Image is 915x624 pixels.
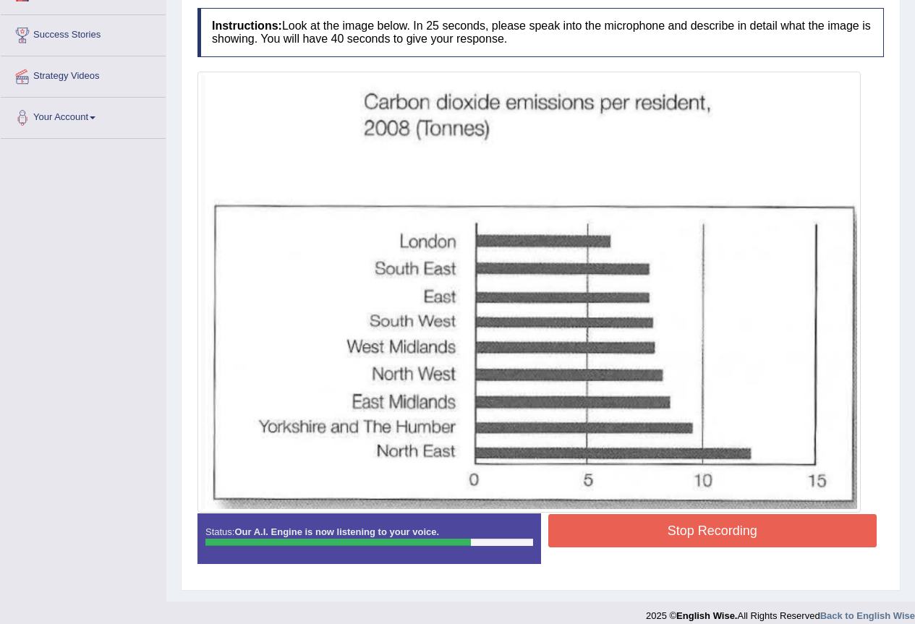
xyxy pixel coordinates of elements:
[1,56,166,93] a: Strategy Videos
[1,15,166,51] a: Success Stories
[212,20,282,32] b: Instructions:
[1,98,166,134] a: Your Account
[197,8,884,56] h4: Look at the image below. In 25 seconds, please speak into the microphone and describe in detail w...
[234,526,439,537] strong: Our A.I. Engine is now listening to your voice.
[676,610,737,621] strong: English Wise.
[820,610,915,621] a: Back to English Wise
[646,602,915,623] div: 2025 © All Rights Reserved
[197,513,541,564] div: Status:
[548,514,877,547] button: Stop Recording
